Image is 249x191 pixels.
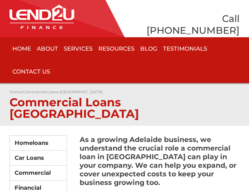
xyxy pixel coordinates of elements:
[10,89,22,94] a: Home
[10,60,53,83] a: Contact Us
[10,166,67,180] a: Commercial
[23,89,102,94] a: Commercial Loans [GEOGRAPHIC_DATA]
[10,89,239,94] p: :
[160,37,210,60] a: Testimonials
[10,136,67,151] a: Homeloans
[34,37,61,60] a: About
[10,37,34,60] a: Home
[61,37,95,60] a: Services
[10,94,239,119] h1: Commercial Loans [GEOGRAPHIC_DATA]
[95,37,137,60] a: Resources
[137,37,160,60] a: Blog
[10,151,67,166] a: Car Loans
